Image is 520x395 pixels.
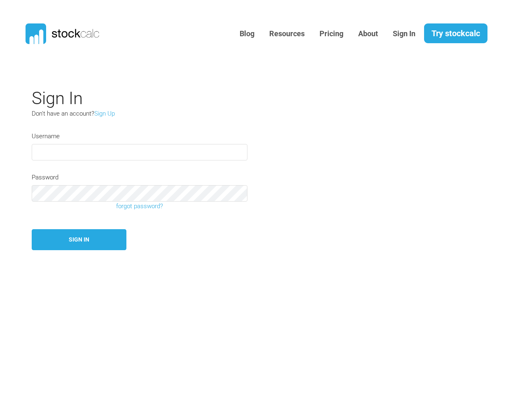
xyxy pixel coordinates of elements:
a: Pricing [313,24,350,44]
a: forgot password? [26,202,254,211]
a: Resources [263,24,311,44]
p: Don't have an account? [32,109,221,118]
a: Sign Up [94,110,115,117]
a: Blog [233,24,261,44]
button: Sign In [32,229,126,250]
label: Username [32,132,60,141]
a: About [352,24,384,44]
a: Try stockcalc [424,23,487,43]
label: Password [32,173,58,182]
h2: Sign In [32,88,410,109]
a: Sign In [387,24,422,44]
